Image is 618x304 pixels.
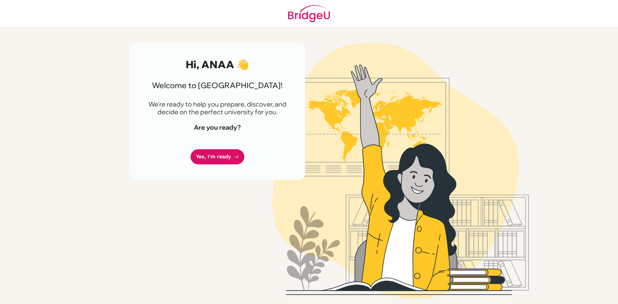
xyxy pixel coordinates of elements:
h3: Welcome to [GEOGRAPHIC_DATA]! [145,81,290,90]
a: Yes, I'm ready [191,149,244,164]
h2: Hi, ANAA 👋 [145,58,290,70]
p: We're ready to help you prepare, discover, and decide on the perfect university for you. [145,100,290,116]
h4: Are you ready? [145,124,290,131]
img: Welcome to Bridge U [217,43,584,299]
